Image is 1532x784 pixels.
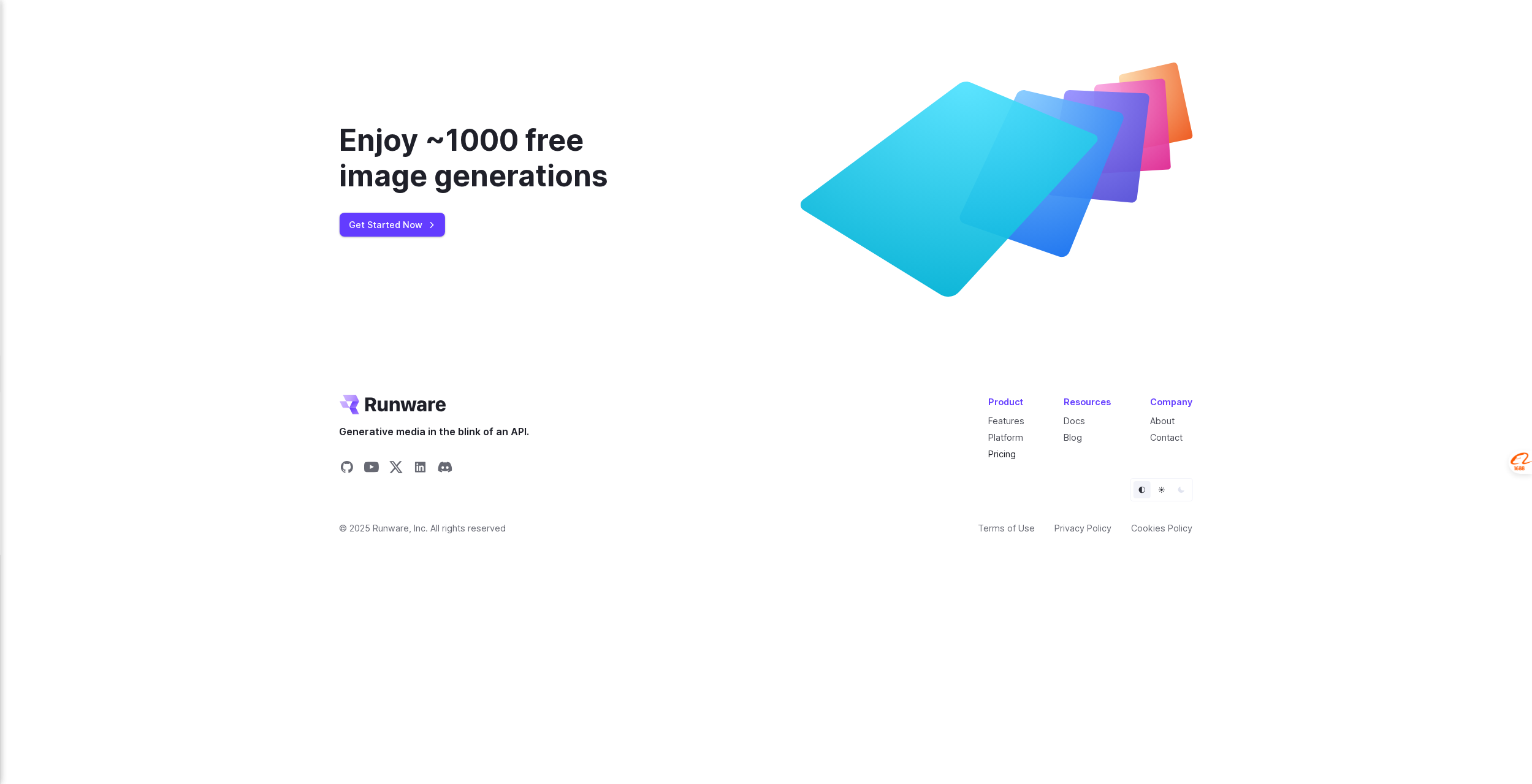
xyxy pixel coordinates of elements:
[340,460,354,478] a: Share on GitHub
[1151,416,1175,426] a: About
[1153,481,1170,498] button: Light
[340,213,445,237] a: Get Started Now
[413,460,428,478] a: Share on LinkedIn
[340,395,446,414] a: Go to /
[1134,481,1151,498] button: Default
[1151,395,1193,409] div: Company
[1132,521,1193,535] a: Cookies Policy
[340,123,673,193] div: Enjoy ~1000 free image generations
[1064,395,1111,409] div: Resources
[340,521,506,535] span: © 2025 Runware, Inc. All rights reserved
[1130,478,1193,501] ul: Theme selector
[989,449,1016,459] a: Pricing
[438,460,452,478] a: Share on Discord
[1151,432,1183,443] a: Contact
[1064,432,1083,443] a: Blog
[1055,521,1112,535] a: Privacy Policy
[1173,481,1190,498] button: Dark
[989,395,1025,409] div: Product
[340,424,530,440] span: Generative media in the blink of an API.
[978,521,1035,535] a: Terms of Use
[389,460,403,478] a: Share on X
[989,416,1025,426] a: Features
[1064,416,1086,426] a: Docs
[989,432,1024,443] a: Platform
[364,460,379,478] a: Share on YouTube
